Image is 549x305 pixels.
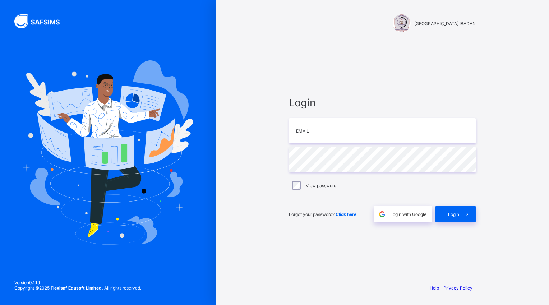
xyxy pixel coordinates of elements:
img: google.396cfc9801f0270233282035f929180a.svg [378,210,386,218]
img: SAFSIMS Logo [14,14,68,28]
span: [GEOGRAPHIC_DATA] IBADAN [414,21,476,26]
a: Click here [336,212,356,217]
span: Version 0.1.19 [14,280,141,285]
a: Privacy Policy [443,285,472,291]
span: Forgot your password? [289,212,356,217]
span: Login [448,212,459,217]
label: View password [306,183,336,188]
img: Hero Image [22,60,193,244]
a: Help [430,285,439,291]
span: Login with Google [390,212,426,217]
span: Copyright © 2025 All rights reserved. [14,285,141,291]
strong: Flexisaf Edusoft Limited. [51,285,103,291]
span: Login [289,96,476,109]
